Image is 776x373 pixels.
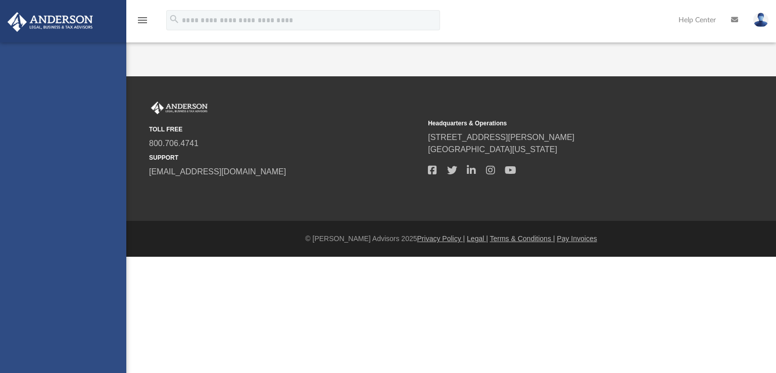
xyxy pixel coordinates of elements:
[149,102,210,115] img: Anderson Advisors Platinum Portal
[428,133,574,142] a: [STREET_ADDRESS][PERSON_NAME]
[428,119,700,128] small: Headquarters & Operations
[149,125,421,134] small: TOLL FREE
[753,13,768,27] img: User Pic
[557,235,597,243] a: Pay Invoices
[467,235,488,243] a: Legal |
[428,145,557,154] a: [GEOGRAPHIC_DATA][US_STATE]
[149,167,286,176] a: [EMAIL_ADDRESS][DOMAIN_NAME]
[126,234,776,244] div: © [PERSON_NAME] Advisors 2025
[136,19,149,26] a: menu
[5,12,96,32] img: Anderson Advisors Platinum Portal
[149,153,421,162] small: SUPPORT
[490,235,555,243] a: Terms & Conditions |
[169,14,180,25] i: search
[417,235,465,243] a: Privacy Policy |
[136,14,149,26] i: menu
[149,139,199,148] a: 800.706.4741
